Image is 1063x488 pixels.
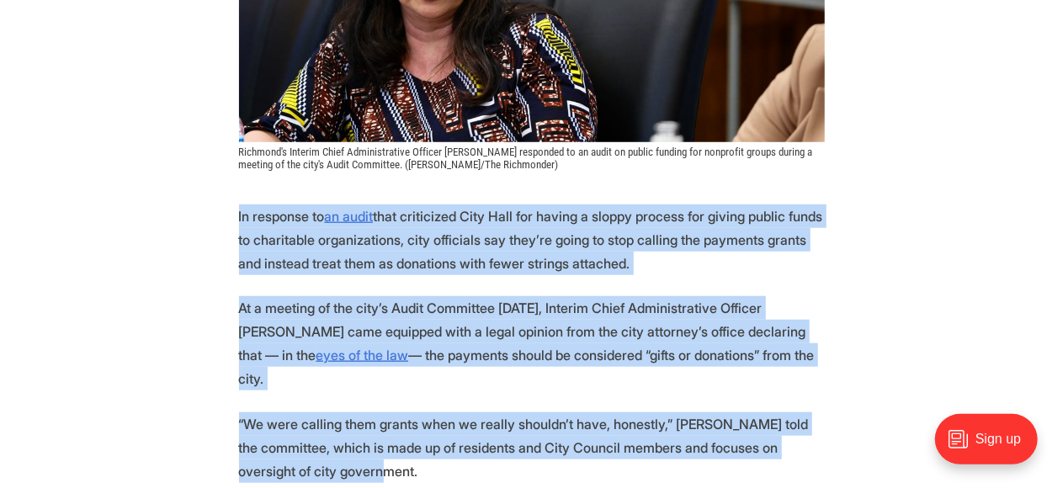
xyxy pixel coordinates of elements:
a: an audit [325,208,374,225]
p: At a meeting of the city’s Audit Committee [DATE], Interim Chief Administrative Officer [PERSON_N... [239,296,825,390]
span: Richmond's Interim Chief Administrative Officer [PERSON_NAME] responded to an audit on public fun... [239,146,816,171]
a: eyes of the law [316,347,409,363]
p: In response to that criticized City Hall for having a sloppy process for giving public funds to c... [239,204,825,275]
iframe: portal-trigger [921,406,1063,488]
p: “We were calling them grants when we really shouldn’t have, honestly,” [PERSON_NAME] told the com... [239,412,825,483]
